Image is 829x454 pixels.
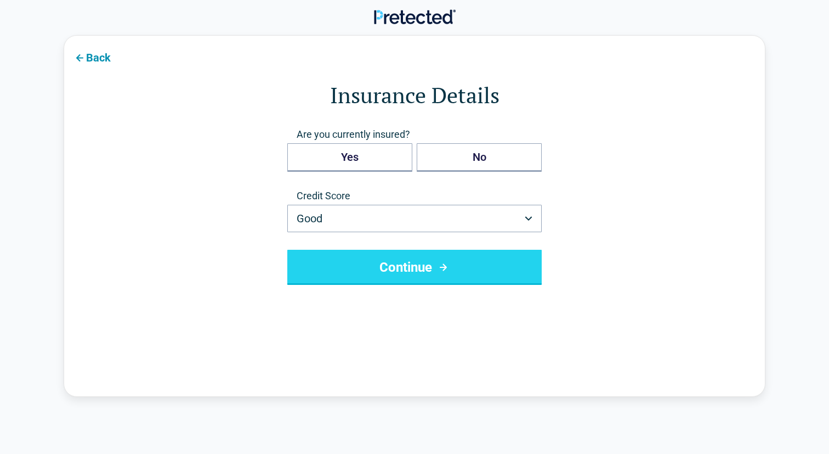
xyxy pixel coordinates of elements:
button: No [417,143,542,172]
span: Are you currently insured? [287,128,542,141]
h1: Insurance Details [108,80,721,110]
label: Credit Score [287,189,542,203]
button: Back [64,44,120,69]
button: Continue [287,250,542,285]
button: Yes [287,143,412,172]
